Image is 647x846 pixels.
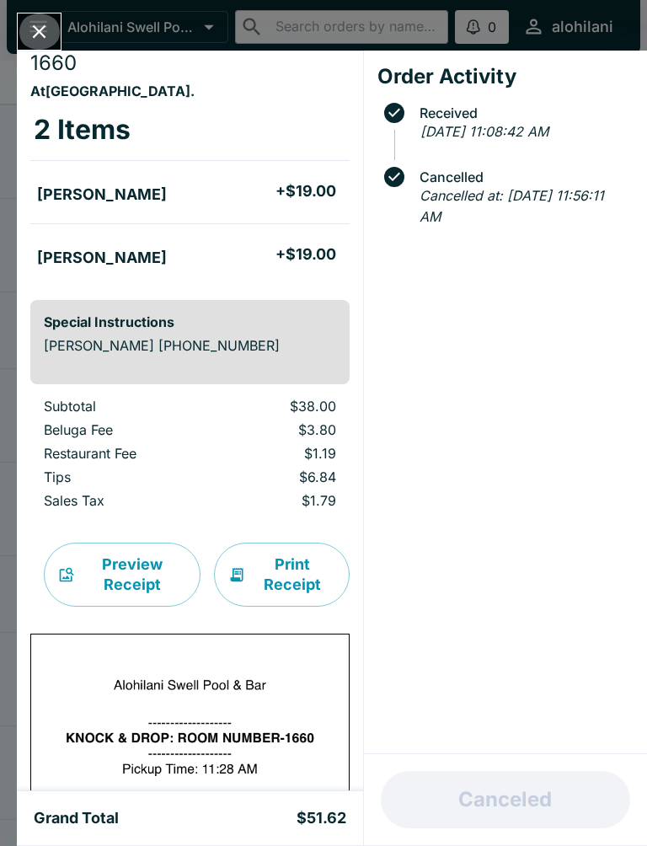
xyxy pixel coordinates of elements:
[44,421,195,438] p: Beluga Fee
[30,83,195,99] strong: At [GEOGRAPHIC_DATA] .
[44,313,336,330] h6: Special Instructions
[18,13,61,50] button: Close
[222,492,335,509] p: $1.79
[44,445,195,462] p: Restaurant Fee
[214,543,350,607] button: Print Receipt
[420,187,604,226] em: Cancelled at: [DATE] 11:56:11 AM
[37,248,167,268] h5: [PERSON_NAME]
[275,244,336,265] h5: + $19.00
[275,181,336,201] h5: + $19.00
[44,337,336,354] p: [PERSON_NAME] [PHONE_NUMBER]
[44,398,195,415] p: Subtotal
[411,105,634,120] span: Received
[37,185,167,205] h5: [PERSON_NAME]
[222,421,335,438] p: $3.80
[34,808,119,828] h5: Grand Total
[30,99,350,286] table: orders table
[30,398,350,516] table: orders table
[377,64,634,89] h4: Order Activity
[222,398,335,415] p: $38.00
[222,469,335,485] p: $6.84
[420,123,548,140] em: [DATE] 11:08:42 AM
[44,543,201,607] button: Preview Receipt
[222,445,335,462] p: $1.19
[34,113,131,147] h3: 2 Items
[44,492,195,509] p: Sales Tax
[297,808,346,828] h5: $51.62
[44,469,195,485] p: Tips
[411,169,634,185] span: Cancelled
